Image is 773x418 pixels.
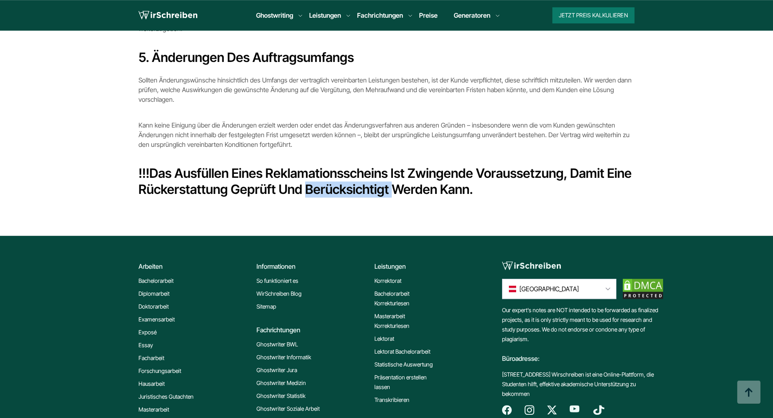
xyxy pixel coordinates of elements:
[592,405,605,415] img: tiktok
[623,279,663,299] img: dmca
[502,405,512,415] img: facebook
[570,405,579,412] img: youtube
[138,165,632,197] b: Das Ausfüllen eines Reklamationsscheins ist zwingende Voraussetzung, damit eine Rückerstattung ge...
[502,305,663,405] div: Our expert's notes are NOT intended to be forwarded as finalized projects, as it is only strictly...
[374,334,394,344] a: Lektorat
[547,405,557,415] img: twitter
[502,344,663,370] div: Büroadresse:
[138,165,149,181] b: !!!
[138,327,157,337] a: Exposé
[138,76,632,103] span: Sollten Änderungswünsche hinsichtlich des Umfangs der vertraglich vereinbarten Leistungen bestehe...
[374,395,409,405] a: Transkribieren
[138,353,164,363] a: Facharbeit
[138,289,169,299] a: Diplomarbeit
[309,10,341,20] a: Leistungen
[525,405,534,415] img: instagram
[138,392,194,402] a: Juristisches Gutachten
[138,9,197,21] img: logo wirschreiben
[138,315,175,324] a: Examensarbeit
[256,352,311,362] a: Ghostwriter Informatik
[256,302,276,311] a: Sitemap
[374,360,433,369] a: Statistische Auswertung
[138,276,174,286] a: Bachelorarbeit
[138,262,250,271] div: Arbeiten
[374,373,439,392] a: Präsentation erstellen lassen
[374,262,486,271] div: Leistungen
[256,365,297,375] a: Ghostwriter Jura
[357,10,403,20] a: Fachrichtungen
[256,391,306,401] a: Ghostwriter Statistik
[256,340,298,349] a: Ghostwriter BWL
[256,325,368,335] div: Fachrichtungen
[138,49,354,65] b: 5. Änderungen des Auftragsumfangs
[374,289,439,308] a: Bachelorarbeit Korrekturlesen
[519,284,579,294] span: [GEOGRAPHIC_DATA]
[374,276,401,286] a: Korrektorat
[419,11,438,19] a: Preise
[138,340,153,350] a: Essay
[256,404,320,414] a: Ghostwriter Soziale Arbeit
[454,10,490,20] a: Generatoren
[256,378,306,388] a: Ghostwriter Medizin
[256,262,368,271] div: Informationen
[374,347,430,356] a: Lektorat Bachelorarbeit
[552,7,635,23] button: Jetzt Preis kalkulieren
[256,276,298,286] a: So funktioniert es
[138,405,169,414] a: Masterarbeit
[502,262,561,270] img: logo-footer
[374,311,439,331] a: Masterarbeit Korrekturlesen
[138,302,169,311] a: Doktorarbeit
[138,379,165,389] a: Hausarbeit
[138,15,634,33] span: Die erbrachte Dienstleistung bleibt geistiges Eigentum des Unternehmens, und der Kunde verpflicht...
[138,366,181,376] a: Forschungsarbeit
[737,381,761,405] img: button top
[256,289,302,299] a: WirSchreiben Blog
[256,10,293,20] a: Ghostwriting
[138,121,630,148] span: Kann keine Einigung über die Änderungen erzielt werden oder endet das Änderungsverfahren aus ande...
